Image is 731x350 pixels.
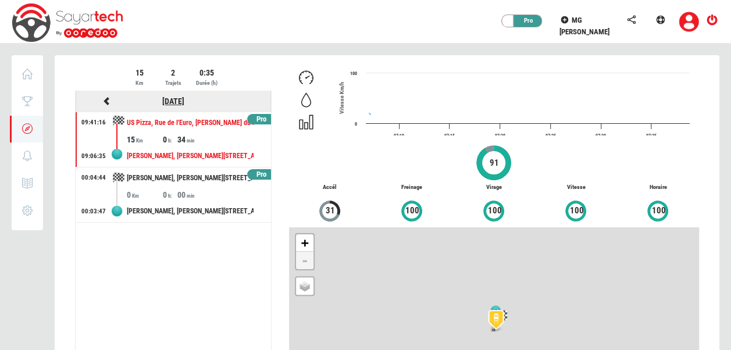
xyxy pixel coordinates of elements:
[487,204,502,217] span: 100
[127,201,254,222] div: [PERSON_NAME], [PERSON_NAME][STREET_ADDRESS]
[596,133,607,138] text: 07:30
[123,78,155,88] div: Km
[545,133,556,138] text: 07:25
[289,183,371,192] p: Accél
[81,173,106,183] div: 00:04:44
[495,133,505,138] text: 07:20
[247,169,276,180] div: Pro
[191,78,223,88] div: Durée (h)
[157,67,189,78] div: 2
[157,78,189,88] div: Trajets
[247,114,276,125] div: Pro
[646,133,657,138] text: 07:35
[177,189,213,201] div: 00
[535,183,617,192] p: Vitesse
[81,152,106,161] div: 09:06:35
[127,134,163,145] div: 15
[617,183,699,192] p: Horaire
[355,122,357,127] text: 0
[482,305,511,334] img: hard-acceleration-11100.png
[296,252,313,269] a: Zoom out
[127,145,254,167] div: [PERSON_NAME], [PERSON_NAME][STREET_ADDRESS]
[651,204,666,217] span: 100
[127,112,254,134] div: US Pizza, Rue de l'Euro, [PERSON_NAME] du Lac 2, [PERSON_NAME] du Lac II, [GEOGRAPHIC_DATA], [GEO...
[81,207,106,216] div: 00:03:47
[296,277,313,295] a: Layers
[350,71,357,76] text: 100
[444,133,455,138] text: 07:15
[325,204,336,217] span: 31
[453,183,535,192] p: Virage
[489,156,500,170] span: 91
[371,183,453,192] p: Freinage
[508,15,543,27] div: Pro
[569,204,584,217] span: 100
[296,234,313,252] a: Zoom in
[123,67,155,78] div: 15
[163,189,177,201] div: 0
[127,167,254,189] div: [PERSON_NAME], [PERSON_NAME][STREET_ADDRESS]
[191,67,223,78] div: 0:35
[163,134,177,145] div: 0
[81,118,106,127] div: 09:41:16
[162,97,184,106] a: [DATE]
[405,204,420,217] span: 100
[127,189,163,201] div: 0
[338,82,345,114] span: Vitesse Km/h
[394,133,405,138] text: 07:10
[177,134,213,145] div: 34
